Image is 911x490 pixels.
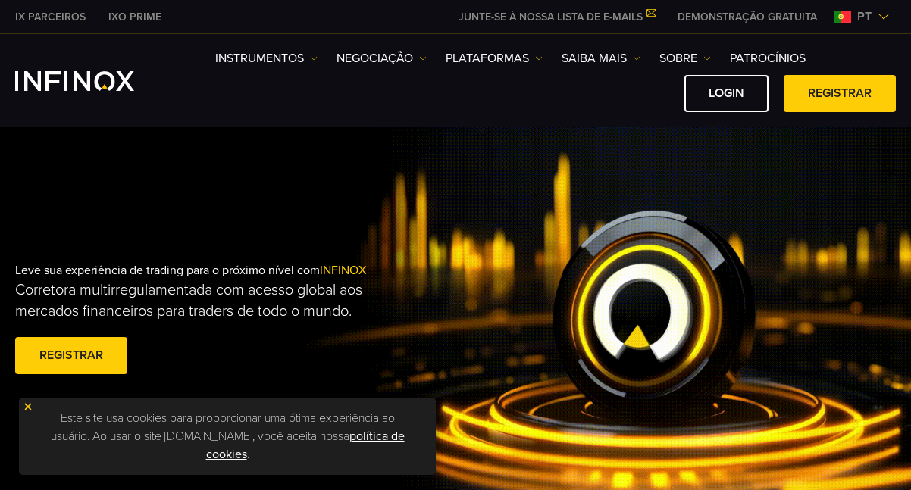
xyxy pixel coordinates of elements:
[320,263,366,278] span: INFINOX
[337,49,427,67] a: NEGOCIAÇÃO
[784,75,896,112] a: Registrar
[684,75,769,112] a: Login
[15,71,170,91] a: INFINOX Logo
[659,49,711,67] a: SOBRE
[851,8,878,26] span: pt
[27,405,428,467] p: Este site usa cookies para proporcionar uma ótima experiência ao usuário. Ao usar o site [DOMAIN_...
[215,49,318,67] a: Instrumentos
[4,9,97,25] a: INFINOX
[97,9,173,25] a: INFINOX
[447,11,666,23] a: JUNTE-SE À NOSSA LISTA DE E-MAILS
[730,49,806,67] a: Patrocínios
[15,239,482,402] div: Leve sua experiência de trading para o próximo nível com
[15,279,389,322] p: Corretora multirregulamentada com acesso global aos mercados financeiros para traders de todo o m...
[666,9,828,25] a: INFINOX MENU
[562,49,640,67] a: Saiba mais
[15,337,127,374] a: Registrar
[23,401,33,412] img: yellow close icon
[446,49,543,67] a: PLATAFORMAS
